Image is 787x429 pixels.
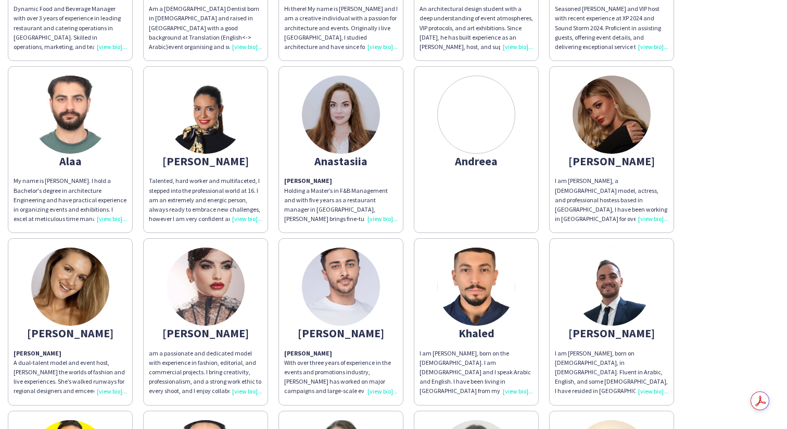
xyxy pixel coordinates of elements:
p: A dual‑talent model and event host, [PERSON_NAME] the worlds of fashion and live experiences. She... [14,349,127,396]
div: I am [PERSON_NAME], born on the [DEMOGRAPHIC_DATA]. I am [DEMOGRAPHIC_DATA] and I speak Arabic an... [420,349,533,396]
div: I am [PERSON_NAME], born on [DEMOGRAPHIC_DATA], in [DEMOGRAPHIC_DATA]. Fluent in Arabic, English,... [555,349,668,396]
img: thumb-68aef1693931f.jpeg [167,248,245,326]
img: thumb-68af0d94421ea.jpg [302,76,380,154]
img: thumb-63c2ec5856aa2.jpeg [573,76,651,154]
p: Holding a Master’s in F&B Management and with five years as a restaurant manager in [GEOGRAPHIC_D... [284,176,398,224]
div: [PERSON_NAME] [555,156,668,166]
strong: [PERSON_NAME] [284,177,332,185]
div: Dynamic Food and Beverage Manager with over 3 years of experience in leading restaurant and cater... [14,4,127,52]
img: thumb-68af2031136d1.jpeg [31,248,109,326]
div: Hi there! My name is [PERSON_NAME] and I am a creative individual with a passion for architecture... [284,4,398,52]
div: am a passionate and dedicated model with experience in fashion, editorial, and commercial project... [149,349,262,396]
div: [PERSON_NAME] [284,328,398,338]
div: Am a [DEMOGRAPHIC_DATA] Dentist born in [DEMOGRAPHIC_DATA] and raised in [GEOGRAPHIC_DATA] with a... [149,4,262,52]
img: thumb-450b1bac-a281-42c1-9fb7-0b856b3f0c1d.jpg [437,248,515,326]
div: [PERSON_NAME] [149,328,262,338]
img: thumb-67516b1cc47c6.png [573,248,651,326]
div: Seasoned [PERSON_NAME] and VIP host with recent experience at XP 2024 and Sound Storm 2024. Profi... [555,4,668,52]
img: thumb-67000733c6dbc.jpeg [302,248,380,326]
div: An architectural design student with a deep understanding of event atmospheres, VIP protocols, an... [420,4,533,52]
div: I am [PERSON_NAME], a [DEMOGRAPHIC_DATA] model, actress, and professional hostess based in [GEOGR... [555,176,668,224]
strong: [PERSON_NAME] [14,349,61,357]
div: Khaled [420,328,533,338]
img: thumb-65d4e661d93f9.jpg [167,76,245,154]
div: Anastasiia [284,156,398,166]
strong: [PERSON_NAME] [284,349,332,357]
div: [PERSON_NAME] [149,156,262,166]
img: thumb-68b48435490f3.jpg [31,76,109,154]
div: [PERSON_NAME] [555,328,668,338]
p: With over three years of experience in the events and promotions industry, [PERSON_NAME] has work... [284,349,398,396]
div: My name is [PERSON_NAME]. I hold a Bachelor's degree in architecture Engineering and have practic... [14,176,127,224]
div: Talented, hard worker and multifaceted, I stepped into the professional world at 16. I am an extr... [149,176,262,224]
div: [PERSON_NAME] [14,328,127,338]
div: Alaa [14,156,127,166]
div: Andreea [420,156,533,166]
